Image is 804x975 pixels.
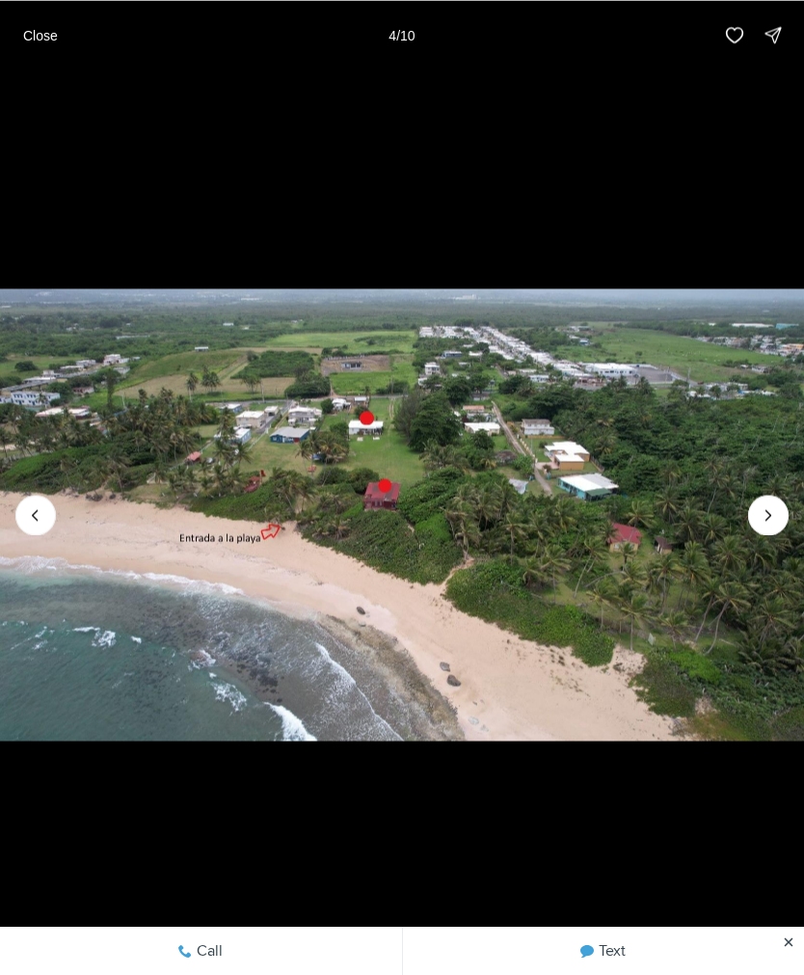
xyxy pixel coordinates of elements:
p: Close [23,27,58,42]
button: Next slide [748,495,789,535]
button: Close [12,15,69,54]
button: Previous slide [15,495,56,535]
p: 4 / 10 [389,27,415,42]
